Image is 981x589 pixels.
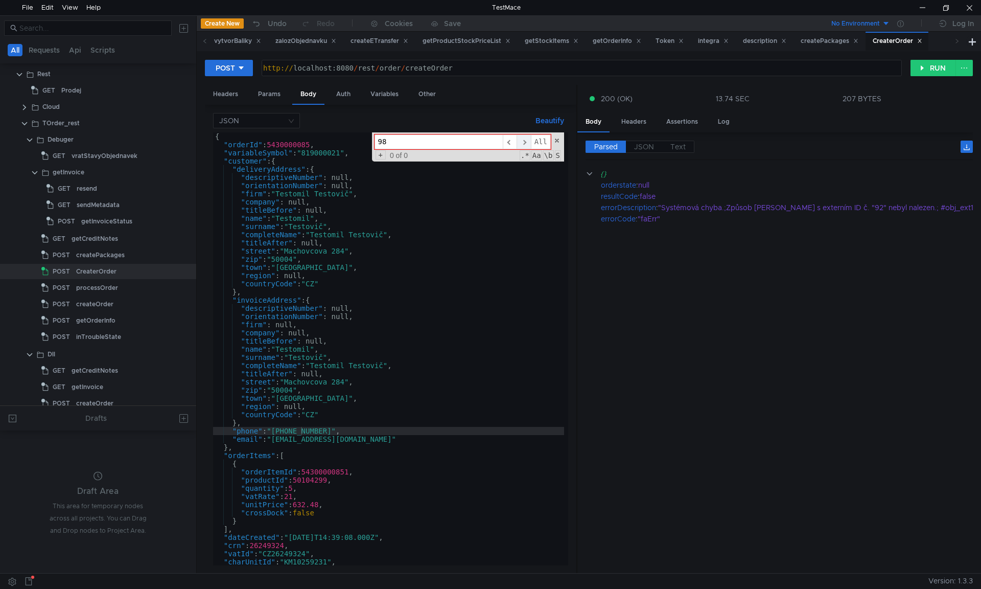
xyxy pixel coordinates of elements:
[53,231,65,246] span: GET
[58,197,71,213] span: GET
[819,15,890,32] button: No Environment
[520,150,530,161] span: RegExp Search
[53,396,70,411] span: POST
[205,85,246,104] div: Headers
[423,36,510,47] div: getProductStockPriceList
[710,112,738,131] div: Log
[26,44,63,56] button: Requests
[362,85,407,104] div: Variables
[577,112,610,132] div: Body
[76,329,121,345] div: inTroubleState
[48,347,55,362] div: Dll
[716,94,750,103] div: 13.74 SEC
[410,85,444,104] div: Other
[76,313,115,328] div: getOrderInfo
[601,213,636,224] div: errorCode
[76,297,113,312] div: createOrder
[268,17,287,30] div: Undo
[317,17,335,30] div: Redo
[743,36,786,47] div: description
[873,36,922,47] div: CreaterOrder
[19,22,166,34] input: Search...
[250,85,289,104] div: Params
[376,150,386,160] span: Toggle Replace mode
[48,132,74,147] div: Debuger
[952,17,974,30] div: Log In
[214,36,261,47] div: vytvorBaliky
[613,112,655,131] div: Headers
[53,280,70,296] span: POST
[601,202,656,213] div: errorDescription
[53,247,70,263] span: POST
[8,44,22,56] button: All
[244,16,294,31] button: Undo
[843,94,881,103] div: 207 BYTES
[53,264,70,279] span: POST
[77,197,120,213] div: sendMetadata
[658,112,706,131] div: Assertions
[76,280,118,296] div: processOrder
[77,181,97,196] div: resend
[928,574,973,588] span: Version: 1.3.3
[531,134,551,149] span: Alt-Enter
[531,115,568,127] button: Beautify
[517,134,531,149] span: ​
[555,150,561,161] span: Search In Selection
[42,116,80,131] div: TOrder_rest
[53,363,65,378] span: GET
[53,297,70,312] span: POST
[831,19,880,29] div: No Environment
[910,60,956,76] button: RUN
[81,214,132,229] div: getInvoiceStatus
[292,85,324,105] div: Body
[42,99,60,115] div: Cloud
[294,16,342,31] button: Redo
[801,36,858,47] div: createPackages
[76,264,116,279] div: CreaterOrder
[76,247,125,263] div: createPackages
[634,142,654,151] span: JSON
[72,148,137,164] div: vratStavyObjednavek
[601,93,633,104] span: 200 (OK)
[698,36,729,47] div: integra
[386,151,412,160] span: 0 of 0
[76,396,113,411] div: createOrder
[375,134,503,149] input: Search for
[593,36,641,47] div: getOrderInfo
[53,148,65,164] span: GET
[72,231,118,246] div: getCreditNotes
[66,44,84,56] button: Api
[53,379,65,395] span: GET
[328,85,359,104] div: Auth
[543,150,554,161] span: Whole Word Search
[444,20,461,27] div: Save
[525,36,578,47] div: getStockItems
[58,214,75,229] span: POST
[61,83,81,98] div: Prodej
[601,191,638,202] div: resultCode
[58,181,71,196] span: GET
[205,60,253,76] button: POST
[601,179,636,191] div: orderstate
[670,142,686,151] span: Text
[531,150,542,161] span: CaseSensitive Search
[53,313,70,328] span: POST
[503,134,517,149] span: ​
[85,412,107,424] div: Drafts
[37,66,51,82] div: Rest
[385,17,413,30] div: Cookies
[351,36,408,47] div: createETransfer
[656,36,684,47] div: Token
[53,329,70,345] span: POST
[72,363,118,378] div: getCreditNotes
[216,62,235,74] div: POST
[53,165,84,180] div: getInvoice
[42,83,55,98] span: GET
[594,142,618,151] span: Parsed
[201,18,244,29] button: Create New
[275,36,336,47] div: zalozObjednavku
[87,44,118,56] button: Scripts
[72,379,103,395] div: getInvoice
